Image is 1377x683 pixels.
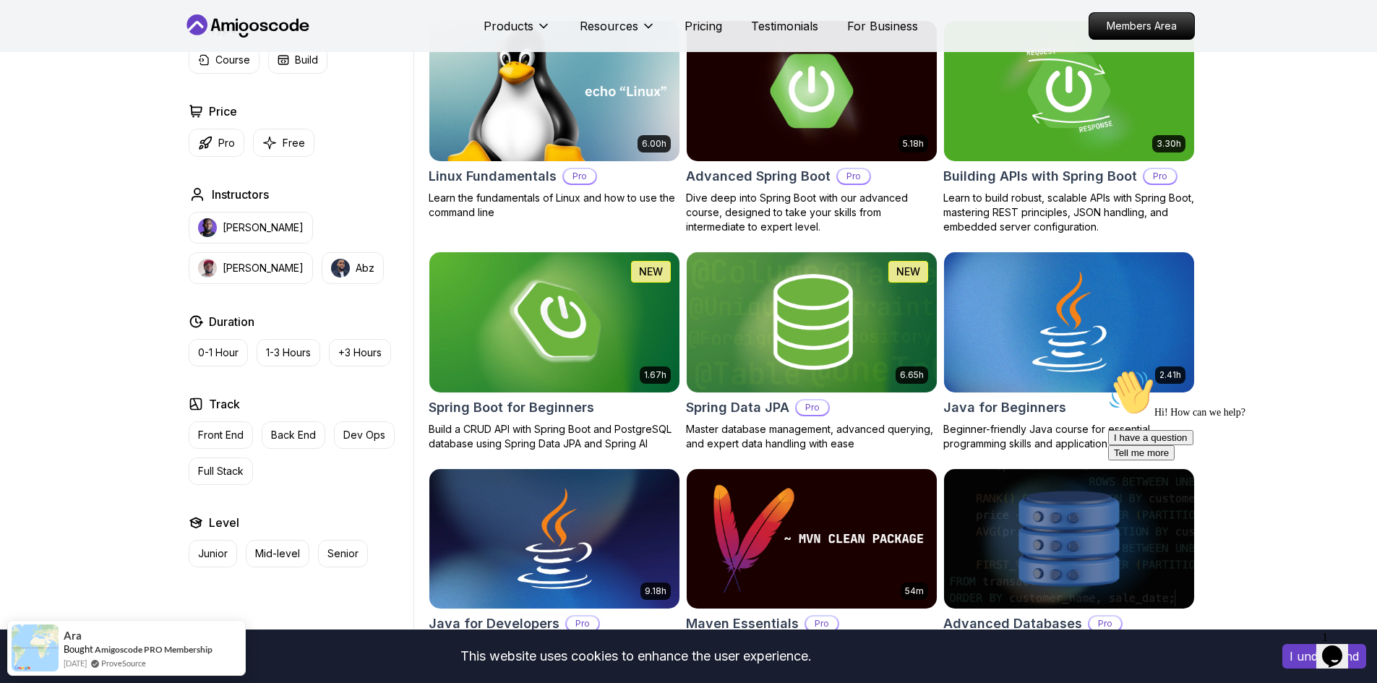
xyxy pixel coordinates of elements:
img: Advanced Databases card [944,469,1194,609]
p: Pro [838,169,870,184]
p: Master database management, advanced querying, and expert data handling with ease [686,422,938,451]
p: 54m [905,585,924,597]
h2: Building APIs with Spring Boot [943,166,1137,186]
p: NEW [639,265,663,279]
button: Dev Ops [334,421,395,449]
h2: Spring Boot for Beginners [429,398,594,418]
h2: Java for Beginners [943,398,1066,418]
button: Pro [189,129,244,157]
button: Senior [318,540,368,567]
p: Pro [1144,169,1176,184]
p: Course [215,53,250,67]
p: Free [283,136,305,150]
p: Pro [1089,617,1121,631]
img: Java for Developers card [429,469,679,609]
img: Java for Beginners card [944,252,1194,392]
img: instructor img [198,218,217,237]
a: Linux Fundamentals card6.00hLinux FundamentalsProLearn the fundamentals of Linux and how to use t... [429,20,680,220]
button: Free [253,129,314,157]
p: Pro [806,617,838,631]
p: Front End [198,428,244,442]
a: Members Area [1089,12,1195,40]
button: Resources [580,17,656,46]
p: NEW [896,265,920,279]
p: Build a CRUD API with Spring Boot and PostgreSQL database using Spring Data JPA and Spring AI [429,422,680,451]
button: Junior [189,540,237,567]
p: Junior [198,546,228,561]
a: Spring Data JPA card6.65hNEWSpring Data JPAProMaster database management, advanced querying, and ... [686,252,938,451]
h2: Spring Data JPA [686,398,789,418]
h2: Price [209,103,237,120]
img: provesource social proof notification image [12,624,59,671]
p: Pro [564,169,596,184]
p: 5.18h [903,138,924,150]
p: 6.00h [642,138,666,150]
a: Advanced Spring Boot card5.18hAdvanced Spring BootProDive deep into Spring Boot with our advanced... [686,20,938,234]
a: Building APIs with Spring Boot card3.30hBuilding APIs with Spring BootProLearn to build robust, s... [943,20,1195,234]
p: Back End [271,428,316,442]
p: 0-1 Hour [198,345,239,360]
a: Pricing [685,17,722,35]
h2: Duration [209,313,254,330]
button: 1-3 Hours [257,339,320,366]
iframe: chat widget [1316,625,1363,669]
button: 0-1 Hour [189,339,248,366]
button: +3 Hours [329,339,391,366]
h2: Level [209,514,239,531]
img: Linux Fundamentals card [423,17,685,164]
p: Learn the fundamentals of Linux and how to use the command line [429,191,680,220]
a: For Business [847,17,918,35]
button: Full Stack [189,458,253,485]
button: instructor img[PERSON_NAME] [189,212,313,244]
a: Spring Boot for Beginners card1.67hNEWSpring Boot for BeginnersBuild a CRUD API with Spring Boot ... [429,252,680,451]
button: instructor img[PERSON_NAME] [189,252,313,284]
h2: Instructors [212,186,269,203]
p: Build [295,53,318,67]
div: 👋Hi! How can we help?I have a questionTell me more [6,6,266,97]
span: [DATE] [64,657,87,669]
p: Dev Ops [343,428,385,442]
p: Full Stack [198,464,244,478]
p: Mid-level [255,546,300,561]
p: [PERSON_NAME] [223,220,304,235]
p: 6.65h [900,369,924,381]
a: Testimonials [751,17,818,35]
h2: Track [209,395,240,413]
p: Dive deep into Spring Boot with our advanced course, designed to take your skills from intermedia... [686,191,938,234]
p: 1.67h [644,369,666,381]
p: Learn to build robust, scalable APIs with Spring Boot, mastering REST principles, JSON handling, ... [943,191,1195,234]
img: Building APIs with Spring Boot card [944,21,1194,161]
p: Resources [580,17,638,35]
img: :wave: [6,6,52,52]
button: I have a question [6,66,91,82]
img: Spring Boot for Beginners card [429,252,679,392]
p: 1-3 Hours [266,345,311,360]
p: Pro [567,617,599,631]
img: instructor img [198,259,217,278]
button: Back End [262,421,325,449]
h2: Advanced Databases [943,614,1082,634]
span: Bought [64,643,93,655]
button: instructor imgAbz [322,252,384,284]
p: Members Area [1089,13,1194,39]
p: Abz [356,261,374,275]
p: Pro [218,136,235,150]
a: Java for Beginners card2.41hJava for BeginnersBeginner-friendly Java course for essential program... [943,252,1195,451]
a: Maven Essentials card54mMaven EssentialsProLearn how to use Maven to build and manage your Java p... [686,468,938,668]
p: Pro [797,400,828,415]
p: Beginner-friendly Java course for essential programming skills and application development [943,422,1195,451]
h2: Advanced Spring Boot [686,166,831,186]
p: [PERSON_NAME] [223,261,304,275]
button: Course [189,46,259,74]
h2: Maven Essentials [686,614,799,634]
button: Accept cookies [1282,644,1366,669]
img: Maven Essentials card [687,469,937,609]
span: Ara [64,630,82,642]
a: Amigoscode PRO Membership [95,644,213,655]
button: Products [484,17,551,46]
button: Build [268,46,327,74]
